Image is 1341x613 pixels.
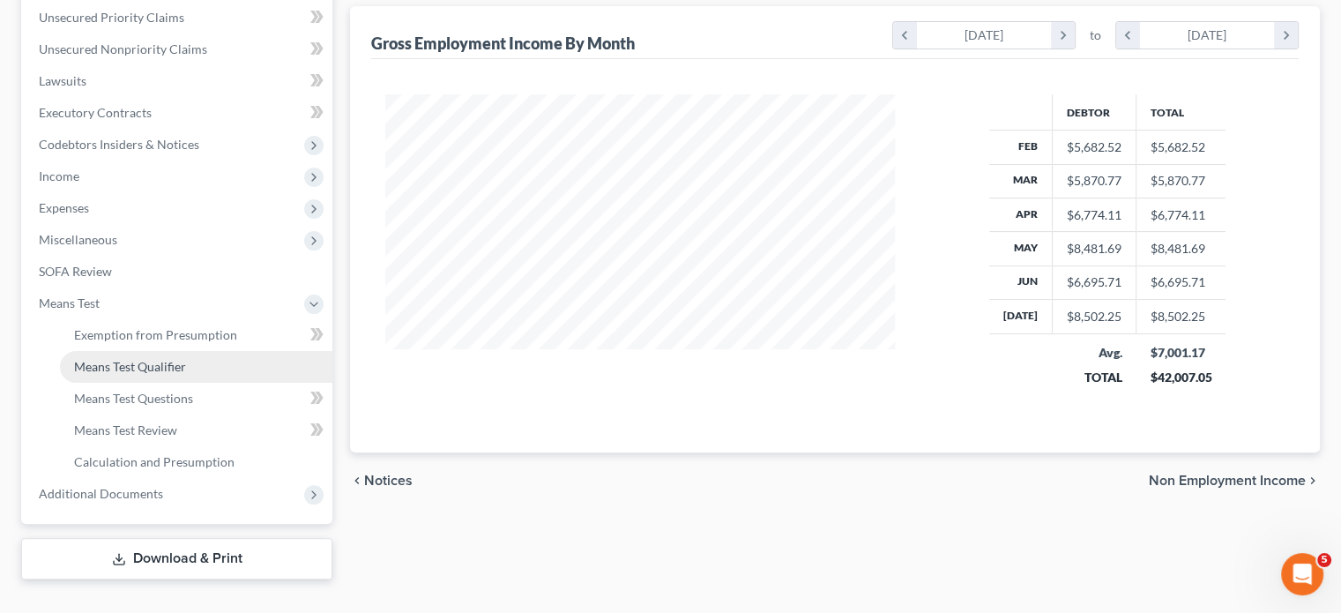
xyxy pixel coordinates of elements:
div: $6,774.11 [1067,206,1121,224]
th: [DATE] [989,300,1053,333]
td: $6,774.11 [1136,198,1226,231]
i: chevron_left [1116,22,1140,49]
td: $5,682.52 [1136,131,1226,164]
button: Non Employment Income chevron_right [1149,474,1320,488]
a: Means Test Review [60,415,332,446]
div: $8,502.25 [1067,308,1121,325]
div: $5,682.52 [1067,138,1121,156]
div: $8,481.69 [1067,240,1121,258]
iframe: Intercom live chat [1281,553,1323,595]
th: Mar [989,164,1053,198]
th: Apr [989,198,1053,231]
span: Means Test [39,295,100,310]
div: $6,695.71 [1067,273,1121,291]
span: Additional Documents [39,486,163,501]
span: SOFA Review [39,264,112,279]
th: Total [1136,94,1226,130]
span: Codebtors Insiders & Notices [39,137,199,152]
a: SOFA Review [25,256,332,288]
span: Means Test Review [74,422,177,437]
th: Jun [989,265,1053,299]
a: Means Test Questions [60,383,332,415]
th: May [989,232,1053,265]
td: $5,870.77 [1136,164,1226,198]
span: Executory Contracts [39,105,152,120]
span: Means Test Questions [74,391,193,406]
div: [DATE] [917,22,1052,49]
span: Notices [364,474,413,488]
td: $8,481.69 [1136,232,1226,265]
div: Gross Employment Income By Month [371,33,635,54]
i: chevron_left [893,22,917,49]
i: chevron_right [1274,22,1298,49]
i: chevron_left [350,474,364,488]
a: Exemption from Presumption [60,319,332,351]
a: Unsecured Priority Claims [25,2,332,34]
a: Unsecured Nonpriority Claims [25,34,332,65]
span: Exemption from Presumption [74,327,237,342]
th: Feb [989,131,1053,164]
td: $6,695.71 [1136,265,1226,299]
a: Executory Contracts [25,97,332,129]
button: chevron_left Notices [350,474,413,488]
span: Unsecured Nonpriority Claims [39,41,207,56]
a: Means Test Qualifier [60,351,332,383]
i: chevron_right [1306,474,1320,488]
div: Avg. [1066,344,1121,362]
span: Calculation and Presumption [74,454,235,469]
span: Expenses [39,200,89,215]
span: Income [39,168,79,183]
div: TOTAL [1066,369,1121,386]
div: $5,870.77 [1067,172,1121,190]
div: $42,007.05 [1150,369,1211,386]
span: Non Employment Income [1149,474,1306,488]
a: Calculation and Presumption [60,446,332,478]
span: Miscellaneous [39,232,117,247]
a: Download & Print [21,538,332,579]
div: [DATE] [1140,22,1275,49]
span: 5 [1317,553,1331,567]
th: Debtor [1052,94,1136,130]
span: Means Test Qualifier [74,359,186,374]
i: chevron_right [1051,22,1075,49]
td: $8,502.25 [1136,300,1226,333]
a: Lawsuits [25,65,332,97]
span: Lawsuits [39,73,86,88]
span: Unsecured Priority Claims [39,10,184,25]
span: to [1090,26,1101,44]
div: $7,001.17 [1150,344,1211,362]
